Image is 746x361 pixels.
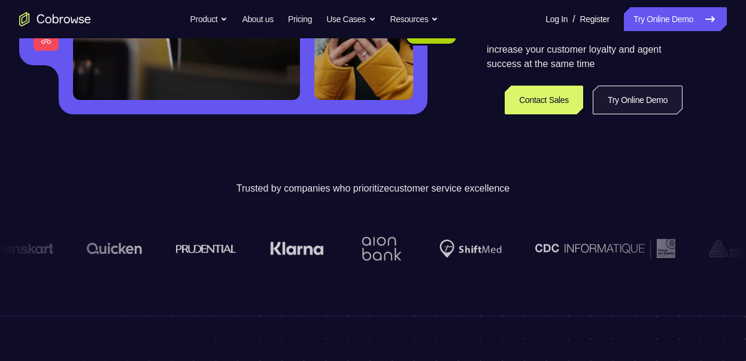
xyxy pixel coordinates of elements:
[288,7,312,31] a: Pricing
[545,7,568,31] a: Log In
[389,183,510,193] span: customer service excellence
[390,7,439,31] button: Resources
[505,86,583,114] a: Contact Sales
[580,7,609,31] a: Register
[593,86,683,114] a: Try Online Demo
[19,12,91,26] a: Go to the home page
[487,28,683,71] p: Knock down communication barriers and increase your customer loyalty and agent success at the sam...
[624,7,727,31] a: Try Online Demo
[357,225,405,273] img: Aion Bank
[269,241,323,256] img: Klarna
[242,7,273,31] a: About us
[439,239,501,258] img: Shiftmed
[572,12,575,26] span: /
[190,7,228,31] button: Product
[326,7,375,31] button: Use Cases
[175,244,236,253] img: prudential
[535,239,675,257] img: CDC Informatique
